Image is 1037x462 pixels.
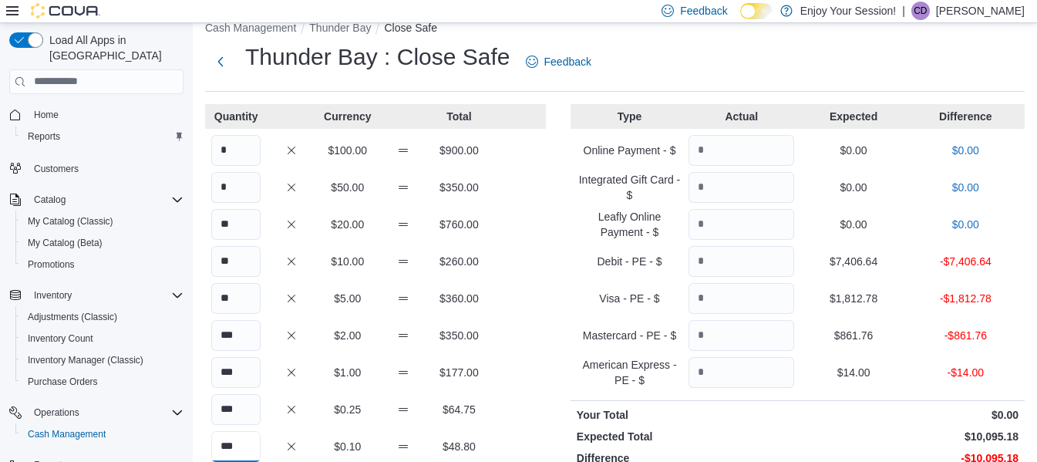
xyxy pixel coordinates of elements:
[22,234,183,252] span: My Catalog (Beta)
[913,365,1018,380] p: -$14.00
[577,291,682,306] p: Visa - PE - $
[34,163,79,175] span: Customers
[3,103,190,126] button: Home
[34,406,79,419] span: Operations
[577,172,682,203] p: Integrated Gift Card - $
[384,22,436,34] button: Close Safe
[323,180,372,195] p: $50.00
[3,157,190,179] button: Customers
[689,283,794,314] input: Quantity
[28,258,75,271] span: Promotions
[22,127,66,146] a: Reports
[22,351,183,369] span: Inventory Manager (Classic)
[28,376,98,388] span: Purchase Orders
[15,232,190,254] button: My Catalog (Beta)
[434,402,483,417] p: $64.75
[740,19,741,20] span: Dark Mode
[245,42,510,73] h1: Thunder Bay : Close Safe
[800,217,906,232] p: $0.00
[22,308,123,326] a: Adjustments (Classic)
[28,105,183,124] span: Home
[211,357,261,388] input: Quantity
[323,291,372,306] p: $5.00
[28,354,143,366] span: Inventory Manager (Classic)
[911,2,930,20] div: Colton Dupuis
[800,429,1018,444] p: $10,095.18
[689,246,794,277] input: Quantity
[28,403,86,422] button: Operations
[22,351,150,369] a: Inventory Manager (Classic)
[28,286,183,305] span: Inventory
[28,286,78,305] button: Inventory
[913,143,1018,158] p: $0.00
[28,215,113,228] span: My Catalog (Classic)
[15,349,190,371] button: Inventory Manager (Classic)
[211,320,261,351] input: Quantity
[22,425,183,443] span: Cash Management
[28,428,106,440] span: Cash Management
[22,373,104,391] a: Purchase Orders
[577,109,682,124] p: Type
[913,180,1018,195] p: $0.00
[323,217,372,232] p: $20.00
[577,254,682,269] p: Debit - PE - $
[434,365,483,380] p: $177.00
[913,328,1018,343] p: -$861.76
[28,130,60,143] span: Reports
[309,22,371,34] button: Thunder Bay
[902,2,905,20] p: |
[22,255,81,274] a: Promotions
[913,109,1018,124] p: Difference
[3,189,190,211] button: Catalog
[15,371,190,393] button: Purchase Orders
[22,127,183,146] span: Reports
[28,332,93,345] span: Inventory Count
[689,172,794,203] input: Quantity
[740,3,773,19] input: Dark Mode
[800,109,906,124] p: Expected
[28,158,183,177] span: Customers
[28,160,85,178] a: Customers
[34,109,59,121] span: Home
[15,423,190,445] button: Cash Management
[211,283,261,314] input: Quantity
[43,32,183,63] span: Load All Apps in [GEOGRAPHIC_DATA]
[577,209,682,240] p: Leafly Online Payment - $
[800,365,906,380] p: $14.00
[22,255,183,274] span: Promotions
[323,254,372,269] p: $10.00
[434,143,483,158] p: $900.00
[34,194,66,206] span: Catalog
[22,373,183,391] span: Purchase Orders
[913,254,1018,269] p: -$7,406.64
[520,46,598,77] a: Feedback
[211,246,261,277] input: Quantity
[211,431,261,462] input: Quantity
[434,439,483,454] p: $48.80
[15,328,190,349] button: Inventory Count
[914,2,927,20] span: CD
[28,403,183,422] span: Operations
[15,306,190,328] button: Adjustments (Classic)
[31,3,100,19] img: Cova
[434,180,483,195] p: $350.00
[323,365,372,380] p: $1.00
[211,172,261,203] input: Quantity
[577,357,682,388] p: American Express - PE - $
[800,143,906,158] p: $0.00
[15,126,190,147] button: Reports
[211,109,261,124] p: Quantity
[28,191,183,209] span: Catalog
[22,425,112,443] a: Cash Management
[434,291,483,306] p: $360.00
[323,109,372,124] p: Currency
[577,143,682,158] p: Online Payment - $
[22,329,99,348] a: Inventory Count
[434,217,483,232] p: $760.00
[3,285,190,306] button: Inventory
[323,402,372,417] p: $0.25
[913,291,1018,306] p: -$1,812.78
[34,289,72,302] span: Inventory
[913,217,1018,232] p: $0.00
[800,180,906,195] p: $0.00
